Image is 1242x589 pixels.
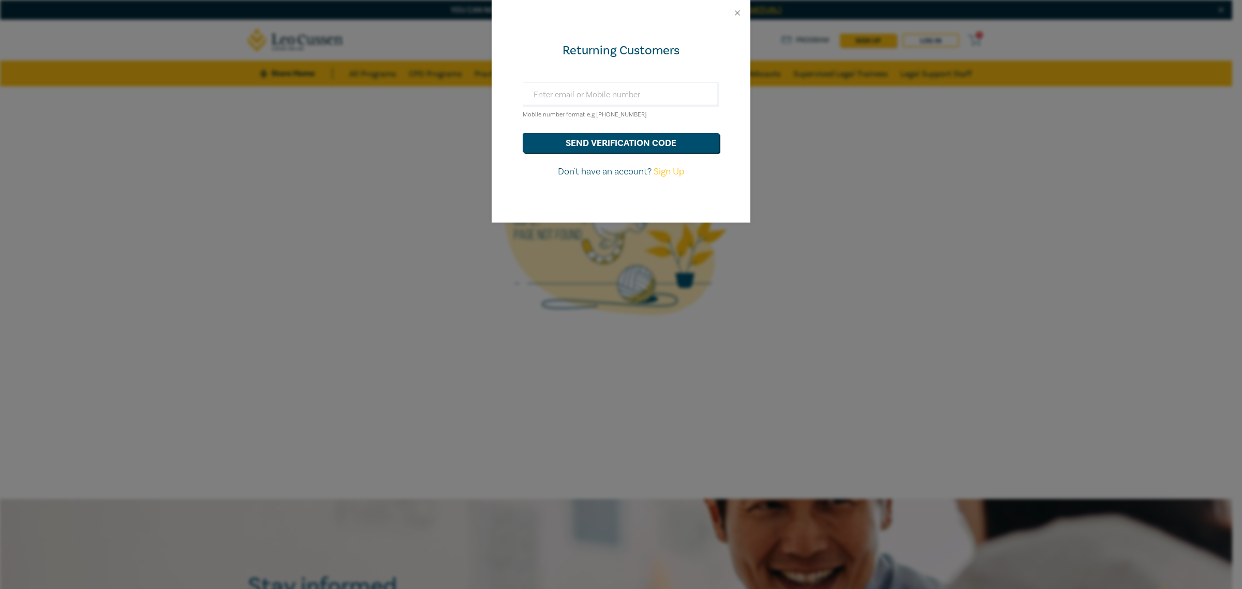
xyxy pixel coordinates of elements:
button: Close [733,8,742,18]
input: Enter email or Mobile number [523,82,719,107]
div: Returning Customers [523,42,719,59]
small: Mobile number format e.g [PHONE_NUMBER] [523,111,647,119]
button: send verification code [523,133,719,153]
p: Don't have an account? [523,165,719,179]
a: Sign Up [654,166,684,178]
